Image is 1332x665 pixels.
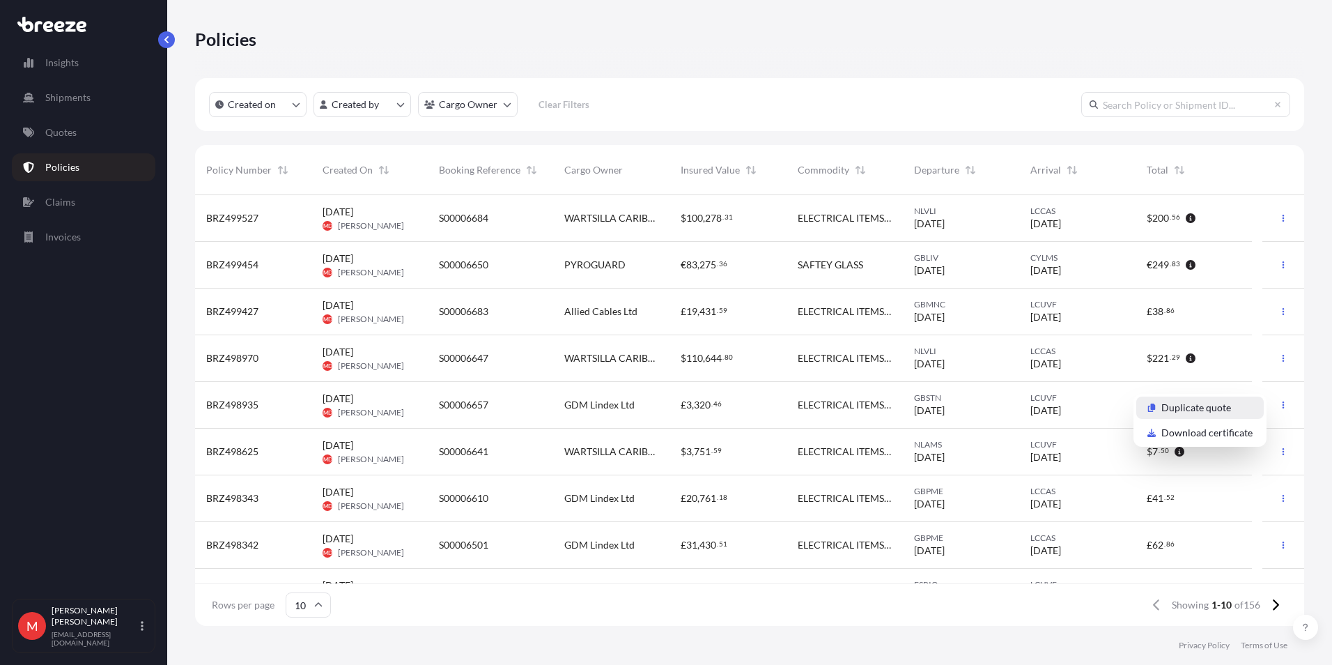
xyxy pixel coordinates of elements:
a: Duplicate quote [1136,397,1264,419]
p: Download certificate [1161,426,1253,440]
p: Policies [195,28,257,50]
p: Duplicate quote [1161,401,1231,415]
a: Download certificate [1136,422,1264,444]
div: Actions [1133,394,1267,447]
